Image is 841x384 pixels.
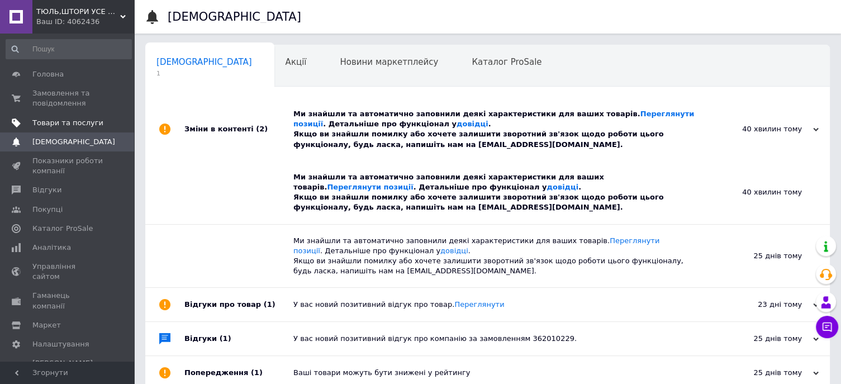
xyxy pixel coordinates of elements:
[184,98,293,161] div: Зміни в контенті
[32,156,103,176] span: Показники роботи компанії
[547,183,578,191] a: довідці
[293,236,659,255] a: Переглянути позиції
[690,161,830,224] div: 40 хвилин тому
[36,17,134,27] div: Ваш ID: 4062436
[816,316,838,338] button: Чат з покупцем
[32,69,64,79] span: Головна
[6,39,132,59] input: Пошук
[32,185,61,195] span: Відгуки
[707,124,819,134] div: 40 хвилин тому
[32,262,103,282] span: Управління сайтом
[32,88,103,108] span: Замовлення та повідомлення
[32,339,89,349] span: Налаштування
[457,120,488,128] a: довідці
[264,300,275,309] span: (1)
[707,368,819,378] div: 25 днів тому
[32,224,93,234] span: Каталог ProSale
[251,368,263,377] span: (1)
[454,300,504,309] a: Переглянути
[327,183,413,191] a: Переглянути позиції
[690,225,830,288] div: 25 днів тому
[32,137,115,147] span: [DEMOGRAPHIC_DATA]
[293,368,707,378] div: Ваші товари можуть бути знижені у рейтингу
[293,236,690,277] div: Ми знайшли та автоматично заповнили деякі характеристики для ваших товарів. . Детальніше про функ...
[707,334,819,344] div: 25 днів тому
[286,57,307,67] span: Акції
[32,205,63,215] span: Покупці
[32,320,61,330] span: Маркет
[168,10,301,23] h1: [DEMOGRAPHIC_DATA]
[256,125,268,133] span: (2)
[156,57,252,67] span: [DEMOGRAPHIC_DATA]
[293,300,707,310] div: У вас новий позитивний відгук про товар.
[32,291,103,311] span: Гаманець компанії
[340,57,438,67] span: Новини маркетплейсу
[472,57,541,67] span: Каталог ProSale
[32,243,71,253] span: Аналітика
[32,118,103,128] span: Товари та послуги
[184,288,293,321] div: Відгуки про товар
[440,246,468,255] a: довідці
[293,109,707,150] div: Ми знайшли та автоматично заповнили деякі характеристики для ваших товарів. . Детальніше про функ...
[220,334,231,343] span: (1)
[36,7,120,17] span: ТЮЛЬ,ШТОРИ УСЕ ДЛЯ ВАШИХ ВІКОНЕЧОК!
[293,172,690,213] div: Ми знайшли та автоматично заповнили деякі характеристики для ваших товарів. . Детальніше про функ...
[156,69,252,78] span: 1
[707,300,819,310] div: 23 дні тому
[184,322,293,355] div: Відгуки
[293,334,707,344] div: У вас новий позитивний відгук про компанію за замовленням 362010229.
